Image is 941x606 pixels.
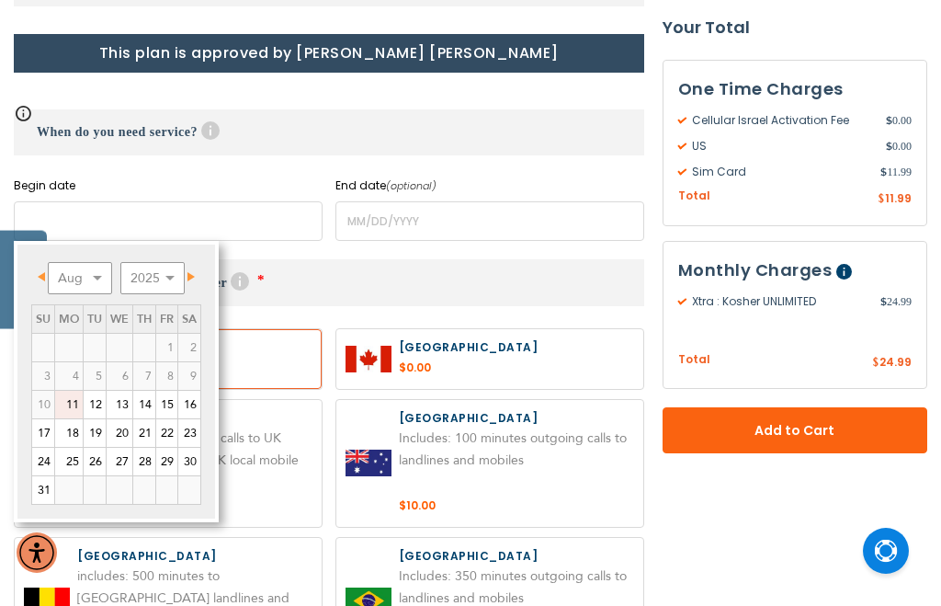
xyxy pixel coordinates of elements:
div: Accessibility Menu [17,532,57,573]
span: Help [231,272,249,291]
span: Monthly Charges [678,258,833,281]
a: 26 [84,448,106,475]
h3: One Time Charges [678,75,912,103]
span: 1 [156,334,177,361]
span: 0.00 [886,138,912,154]
span: $ [872,355,879,372]
span: 9 [178,362,200,390]
label: Begin date [14,177,323,194]
h1: This plan is approved by [PERSON_NAME] [PERSON_NAME] [14,34,644,73]
span: Add to Cart [723,421,867,440]
span: $ [880,293,887,310]
a: 18 [55,419,83,447]
button: Add to Cart [663,407,927,453]
span: Cellular Israel Activation Fee [678,112,886,129]
a: 19 [84,419,106,447]
strong: Your Total [663,14,927,41]
span: Monday [59,311,79,327]
span: Sim Card [678,164,881,180]
span: Prev [38,272,45,281]
span: 11.99 [885,190,912,206]
span: 0.00 [886,112,912,129]
span: 4 [55,362,83,390]
span: Help [201,121,220,140]
a: 22 [156,419,177,447]
span: 8 [156,362,177,390]
a: 31 [32,476,54,504]
a: 27 [107,448,132,475]
select: Select year [120,262,185,294]
a: 21 [133,419,155,447]
span: US [678,138,886,154]
span: 24.99 [879,354,912,370]
input: MM/DD/YYYY [335,201,644,241]
span: 7 [133,362,155,390]
span: Sunday [36,311,51,327]
span: Xtra : Kosher UNLIMITED [678,293,880,310]
a: 29 [156,448,177,475]
input: MM/DD/YYYY [14,201,323,241]
span: Next [187,272,195,281]
span: 2 [178,334,200,361]
a: 17 [32,419,54,447]
span: $ [880,164,887,180]
a: 12 [84,391,106,418]
span: Thursday [137,311,152,327]
span: Tuesday [87,311,102,327]
span: 6 [107,362,132,390]
a: 28 [133,448,155,475]
span: 11.99 [880,164,912,180]
span: Total [678,188,710,205]
span: $ [886,138,892,154]
span: Saturday [182,311,197,327]
span: Total [678,351,710,369]
a: Next [176,265,199,288]
a: 23 [178,419,200,447]
a: 13 [107,391,132,418]
span: 3 [32,362,54,390]
a: 14 [133,391,155,418]
a: 20 [107,419,132,447]
h3: When do you need service? [14,109,644,155]
span: $ [886,112,892,129]
i: (optional) [386,178,436,193]
a: 25 [55,448,83,475]
span: 10 [32,391,54,418]
span: Help [836,264,852,280]
span: Wednesday [110,311,129,327]
span: 5 [84,362,106,390]
a: 15 [156,391,177,418]
a: 16 [178,391,200,418]
a: 30 [178,448,200,475]
span: $ [878,191,885,208]
a: Prev [33,265,56,288]
label: End date [335,177,644,194]
span: 24.99 [880,293,912,310]
span: Friday [160,311,174,327]
a: 11 [55,391,83,418]
a: 24 [32,448,54,475]
select: Select month [48,262,112,294]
